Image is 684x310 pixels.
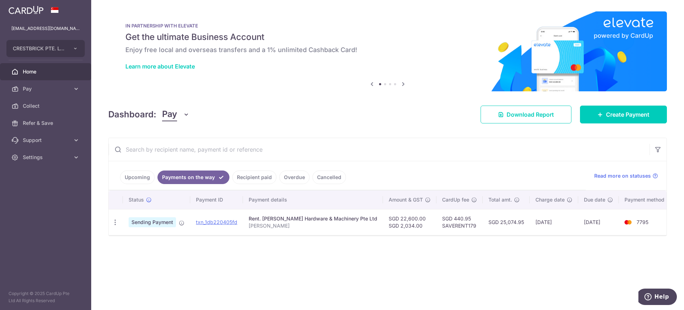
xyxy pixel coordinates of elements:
span: Sending Payment [129,217,176,227]
span: CardUp fee [442,196,469,203]
span: Home [23,68,70,75]
input: Search by recipient name, payment id or reference [109,138,649,161]
p: [PERSON_NAME] [249,222,377,229]
p: IN PARTNERSHIP WITH ELEVATE [125,23,650,29]
span: Status [129,196,144,203]
th: Payment method [619,190,673,209]
td: [DATE] [530,209,578,235]
td: SGD 25,074.95 [483,209,530,235]
a: Recipient paid [232,171,276,184]
img: Renovation banner [108,11,667,91]
button: CRESTBRICK PTE. LTD. [6,40,85,57]
th: Payment details [243,190,383,209]
a: Cancelled [312,171,346,184]
a: Download Report [481,106,571,123]
td: SGD 22,600.00 SGD 2,034.00 [383,209,436,235]
span: CRESTBRICK PTE. LTD. [13,45,66,52]
span: Create Payment [606,110,649,119]
button: Pay [162,108,190,121]
iframe: Opens a widget where you can find more information [638,289,677,306]
h5: Get the ultimate Business Account [125,31,650,43]
p: [EMAIL_ADDRESS][DOMAIN_NAME] [11,25,80,32]
span: 7795 [637,219,648,225]
a: Upcoming [120,171,155,184]
span: Support [23,137,70,144]
span: Due date [584,196,605,203]
a: txn_1db220405fd [196,219,237,225]
span: Total amt. [488,196,512,203]
td: [DATE] [578,209,619,235]
span: Charge date [535,196,565,203]
span: Pay [23,85,70,92]
h4: Dashboard: [108,108,156,121]
img: Bank Card [621,218,635,227]
span: Download Report [507,110,554,119]
span: Refer & Save [23,120,70,127]
span: Amount & GST [389,196,423,203]
a: Learn more about Elevate [125,63,195,70]
span: Collect [23,102,70,110]
h6: Enjoy free local and overseas transfers and a 1% unlimited Cashback Card! [125,46,650,54]
td: SGD 440.95 SAVERENT179 [436,209,483,235]
div: Rent. [PERSON_NAME] Hardware & Machinery Pte Ltd [249,215,377,222]
a: Payments on the way [157,171,229,184]
a: Overdue [279,171,310,184]
img: CardUp [9,6,43,14]
a: Read more on statuses [594,172,658,179]
th: Payment ID [190,190,243,209]
span: Pay [162,108,177,121]
span: Settings [23,154,70,161]
a: Create Payment [580,106,667,123]
span: Read more on statuses [594,172,651,179]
